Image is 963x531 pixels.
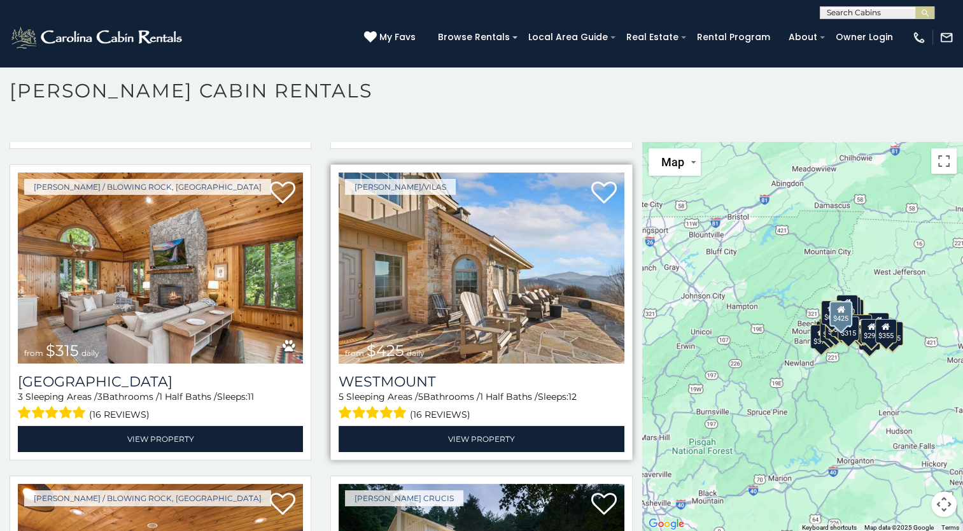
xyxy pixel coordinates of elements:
a: Chimney Island from $315 daily [18,173,303,364]
a: Westmount from $425 daily [339,173,624,364]
div: $355 [875,318,896,343]
span: from [24,348,43,358]
div: $325 [820,317,841,341]
a: Local Area Guide [522,27,614,47]
span: 3 [97,391,102,402]
span: 1 Half Baths / [480,391,538,402]
a: [GEOGRAPHIC_DATA] [18,373,303,390]
a: Add to favorites [591,180,617,207]
a: Add to favorites [270,180,295,207]
span: $425 [367,341,404,360]
a: [PERSON_NAME] / Blowing Rock, [GEOGRAPHIC_DATA] [24,490,271,506]
span: 5 [418,391,423,402]
span: daily [407,348,425,358]
a: About [782,27,824,47]
a: Westmount [339,373,624,390]
a: Add to favorites [591,492,617,518]
div: $320 [836,294,858,318]
div: $380 [850,314,872,338]
img: phone-regular-white.png [912,31,926,45]
a: Rental Program [691,27,777,47]
a: [PERSON_NAME]/Vilas [345,179,456,195]
div: $315 [837,316,859,341]
span: (16 reviews) [410,406,470,423]
a: Add to favorites [270,492,295,518]
a: [PERSON_NAME] Crucis [345,490,463,506]
div: $930 [868,313,889,337]
span: 3 [18,391,23,402]
button: Change map style [649,148,701,176]
a: [PERSON_NAME] / Blowing Rock, [GEOGRAPHIC_DATA] [24,179,271,195]
span: 5 [339,391,344,402]
img: White-1-2.png [10,25,186,50]
span: 1 Half Baths / [159,391,217,402]
span: Map [661,155,684,169]
button: Toggle fullscreen view [931,148,957,174]
div: $350 [859,326,880,350]
div: $395 [824,315,846,339]
div: $480 [838,316,859,340]
div: $375 [810,324,832,348]
a: My Favs [364,31,419,45]
div: $425 [829,301,852,326]
span: 12 [568,391,577,402]
img: Westmount [339,173,624,364]
button: Map camera controls [931,492,957,517]
span: 11 [248,391,254,402]
div: Sleeping Areas / Bathrooms / Sleeps: [18,390,303,423]
div: Sleeping Areas / Bathrooms / Sleeps: [339,390,624,423]
div: $635 [821,301,843,325]
img: mail-regular-white.png [939,31,953,45]
a: Browse Rentals [432,27,516,47]
span: from [345,348,364,358]
a: Real Estate [620,27,685,47]
span: daily [81,348,99,358]
a: Owner Login [829,27,899,47]
img: Chimney Island [18,173,303,364]
a: Terms (opens in new tab) [941,524,959,531]
span: (16 reviews) [89,406,150,423]
span: $315 [46,341,79,360]
div: $250 [842,299,864,323]
div: $355 [882,322,903,346]
div: $299 [861,319,882,343]
span: My Favs [379,31,416,44]
span: Map data ©2025 Google [864,524,934,531]
a: View Property [18,426,303,452]
h3: Chimney Island [18,373,303,390]
a: View Property [339,426,624,452]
